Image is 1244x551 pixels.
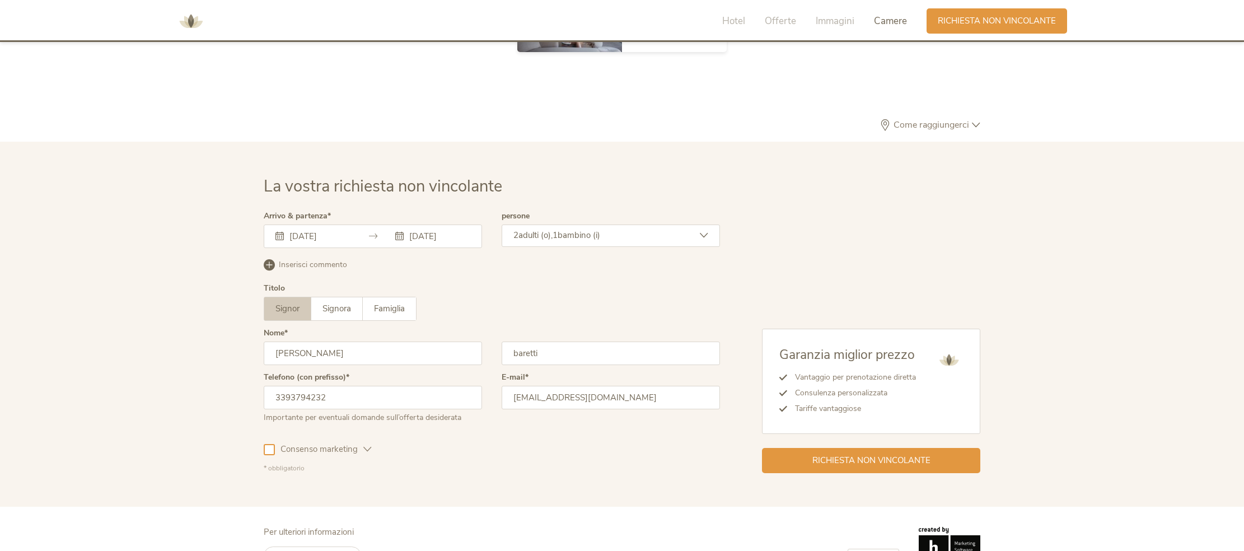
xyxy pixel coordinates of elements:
span: Garanzia miglior prezzo [779,346,915,363]
span: Offerte [765,15,796,27]
span: Signora [322,303,351,314]
span: Per ulteriori informazioni [264,526,354,538]
span: relax [655,31,674,44]
span: 1 [553,230,558,241]
input: Telefono (con prefisso) [264,386,482,409]
span: 2 [513,230,518,241]
span: La vostra richiesta non vincolante [264,175,502,197]
img: AMONTI & LUNARIS Wellnessresort [174,4,208,38]
span: bambino (i) [558,230,600,241]
label: Nome [264,329,288,337]
div: Importante per eventuali domande sull’offerta desiderata [264,409,482,423]
li: Consulenza personalizzata [787,385,916,401]
div: * obbligatorio [264,464,720,473]
li: Vantaggio per prenotazione diretta [787,370,916,385]
span: Richiesta non vincolante [938,15,1056,27]
label: Telefono (con prefisso) [264,373,349,381]
span: Come raggiungerci [891,120,972,129]
span: Hotel [722,15,745,27]
input: Arrivo [287,231,350,242]
img: AMONTI & LUNARIS Wellnessresort [935,346,963,374]
span: Camere [874,15,907,27]
input: Nome [264,342,482,365]
span: Richiesta non vincolante [812,455,930,466]
span: Consenso marketing [275,443,363,455]
span: Famiglia [374,303,405,314]
li: Tariffe vantaggiose [787,401,916,417]
label: persone [502,212,530,220]
input: Partenza [406,231,470,242]
input: E-mail [502,386,720,409]
label: Arrivo & partenza [264,212,331,220]
input: Cognome [502,342,720,365]
span: Signor [275,303,300,314]
label: E-mail [502,373,529,381]
span: adulti (o), [518,230,553,241]
div: Titolo [264,284,285,292]
span: Immagini [816,15,854,27]
a: AMONTI & LUNARIS Wellnessresort [174,17,208,25]
span: Inserisci commento [279,259,347,270]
